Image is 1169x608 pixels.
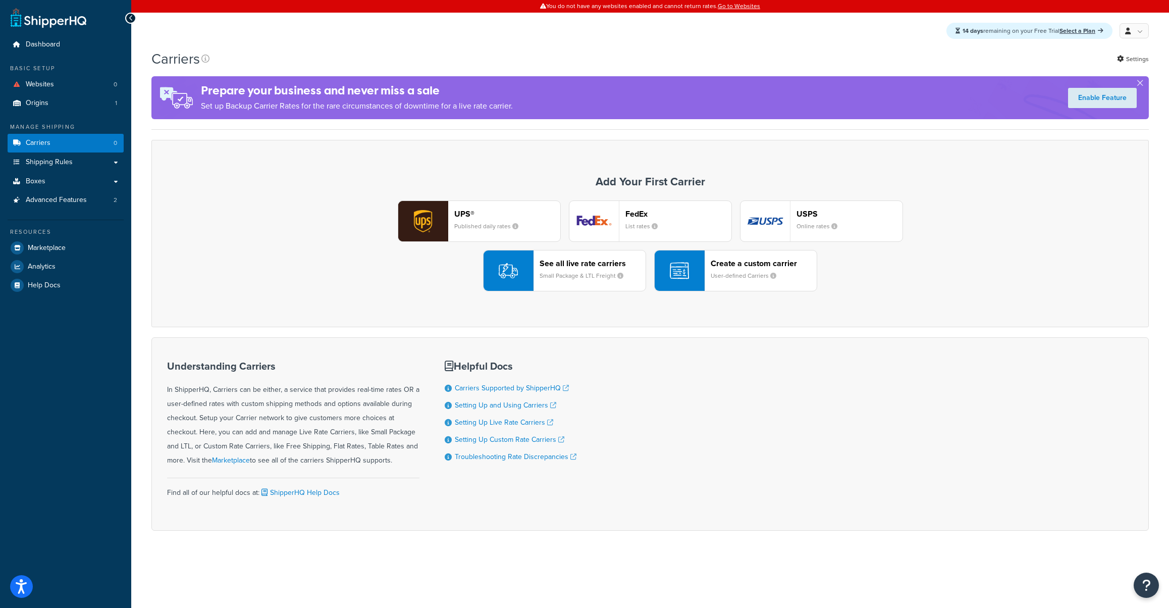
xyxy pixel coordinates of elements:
[26,99,48,108] span: Origins
[26,177,45,186] span: Boxes
[483,250,646,291] button: See all live rate carriersSmall Package & LTL Freight
[114,139,117,147] span: 0
[1059,26,1103,35] a: Select a Plan
[625,222,666,231] small: List rates
[8,123,124,131] div: Manage Shipping
[259,487,340,498] a: ShipperHQ Help Docs
[654,250,817,291] button: Create a custom carrierUser-defined Carriers
[1134,573,1159,598] button: Open Resource Center
[540,259,646,268] header: See all live rate carriers
[796,209,902,219] header: USPS
[26,139,50,147] span: Carriers
[8,191,124,210] a: Advanced Features 2
[454,209,560,219] header: UPS®
[499,261,518,280] img: icon-carrier-liverate-becf4550.svg
[711,259,817,268] header: Create a custom carrier
[8,75,124,94] li: Websites
[454,222,526,231] small: Published daily rates
[711,271,784,280] small: User-defined Carriers
[8,172,124,191] a: Boxes
[8,276,124,294] a: Help Docs
[26,158,73,167] span: Shipping Rules
[115,99,117,108] span: 1
[740,201,790,241] img: usps logo
[8,153,124,172] a: Shipping Rules
[8,134,124,153] li: Carriers
[8,94,124,113] li: Origins
[114,196,117,205] span: 2
[946,23,1112,39] div: remaining on your Free Trial
[398,201,448,241] img: ups logo
[28,281,61,290] span: Help Docs
[455,400,556,411] a: Setting Up and Using Carriers
[8,94,124,113] a: Origins 1
[625,209,731,219] header: FedEx
[26,196,87,205] span: Advanced Features
[8,35,124,54] a: Dashboard
[8,191,124,210] li: Advanced Features
[26,80,54,89] span: Websites
[963,26,983,35] strong: 14 days
[114,80,117,89] span: 0
[201,99,513,113] p: Set up Backup Carrier Rates for the rare circumstances of downtime for a live rate carrier.
[26,40,60,49] span: Dashboard
[8,239,124,257] a: Marketplace
[28,244,66,252] span: Marketplace
[8,258,124,276] a: Analytics
[8,75,124,94] a: Websites 0
[162,176,1138,188] h3: Add Your First Carrier
[8,228,124,236] div: Resources
[445,361,576,372] h3: Helpful Docs
[167,361,419,468] div: In ShipperHQ, Carriers can be either, a service that provides real-time rates OR a user-defined r...
[398,200,561,242] button: ups logoUPS®Published daily rates
[740,200,903,242] button: usps logoUSPSOnline rates
[455,417,553,428] a: Setting Up Live Rate Carriers
[11,8,86,28] a: ShipperHQ Home
[151,49,200,69] h1: Carriers
[569,200,732,242] button: fedEx logoFedExList rates
[1068,88,1137,108] a: Enable Feature
[455,383,569,393] a: Carriers Supported by ShipperHQ
[455,434,564,445] a: Setting Up Custom Rate Carriers
[167,478,419,500] div: Find all of our helpful docs at:
[455,451,576,462] a: Troubleshooting Rate Discrepancies
[151,76,201,119] img: ad-rules-rateshop-fe6ec290ccb7230408bd80ed9643f0289d75e0ffd9eb532fc0e269fcd187b520.png
[1117,52,1149,66] a: Settings
[28,263,56,271] span: Analytics
[201,82,513,99] h4: Prepare your business and never miss a sale
[8,134,124,153] a: Carriers 0
[540,271,631,280] small: Small Package & LTL Freight
[8,64,124,73] div: Basic Setup
[718,2,760,11] a: Go to Websites
[569,201,619,241] img: fedEx logo
[167,361,419,372] h3: Understanding Carriers
[796,222,845,231] small: Online rates
[212,455,250,466] a: Marketplace
[670,261,689,280] img: icon-carrier-custom-c93b8a24.svg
